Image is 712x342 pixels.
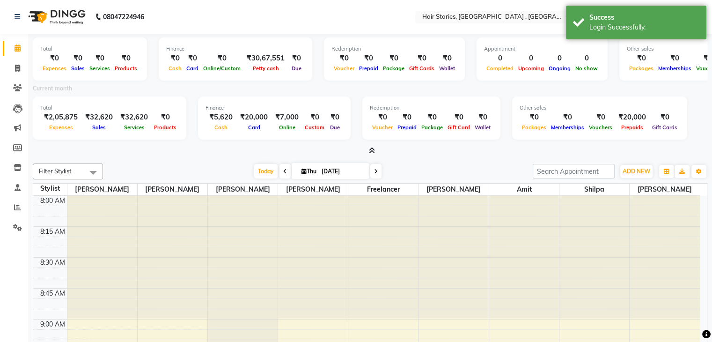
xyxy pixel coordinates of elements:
span: Prepaids [619,124,646,131]
div: Finance [166,45,305,53]
div: 9:00 AM [38,320,67,329]
span: Package [419,124,445,131]
span: [PERSON_NAME] [278,184,348,195]
div: Finance [206,104,343,112]
span: Online/Custom [201,65,243,72]
div: ₹0 [69,53,87,64]
span: Gift Cards [407,65,437,72]
span: Gift Card [445,124,472,131]
span: Sales [90,124,108,131]
div: ₹0 [331,53,357,64]
span: Petty cash [250,65,281,72]
div: ₹0 [201,53,243,64]
span: [PERSON_NAME] [208,184,278,195]
div: Redemption [331,45,457,53]
span: Gift Cards [650,124,680,131]
span: No show [573,65,600,72]
div: 8:00 AM [38,196,67,206]
div: ₹2,05,875 [40,112,81,123]
span: [PERSON_NAME] [630,184,700,195]
div: Total [40,45,139,53]
div: Other sales [520,104,680,112]
div: 8:45 AM [38,289,67,298]
div: ₹0 [184,53,201,64]
span: Voucher [370,124,395,131]
span: Shilpa [559,184,629,195]
span: Ongoing [546,65,573,72]
span: Prepaid [395,124,419,131]
span: Online [277,124,298,131]
span: Package [381,65,407,72]
div: ₹0 [520,112,549,123]
span: Packages [627,65,656,72]
span: Voucher [331,65,357,72]
div: ₹5,620 [206,112,236,123]
div: ₹0 [166,53,184,64]
span: Expenses [40,65,69,72]
span: Due [289,65,304,72]
div: ₹0 [381,53,407,64]
div: ₹20,000 [236,112,272,123]
div: ₹32,620 [117,112,152,123]
div: ₹0 [407,53,437,64]
span: Wallet [437,65,457,72]
div: ₹0 [650,112,680,123]
span: Thu [299,168,319,175]
span: Freelancer [348,184,418,195]
input: Search Appointment [533,164,615,178]
div: ₹0 [327,112,343,123]
span: Cash [212,124,230,131]
span: Due [328,124,342,131]
span: Today [254,164,278,178]
div: 8:30 AM [38,258,67,268]
span: Packages [520,124,549,131]
span: Memberships [549,124,587,131]
div: Appointment [484,45,600,53]
span: Filter Stylist [39,167,72,175]
div: ₹0 [112,53,139,64]
div: ₹20,000 [615,112,650,123]
div: ₹0 [40,53,69,64]
span: Upcoming [516,65,546,72]
span: Card [184,65,201,72]
div: Login Successfully. [589,22,699,32]
span: Card [246,124,263,131]
label: Current month [33,84,72,93]
div: ₹30,67,551 [243,53,288,64]
span: Prepaid [357,65,381,72]
div: Stylist [33,184,67,193]
div: ₹0 [87,53,112,64]
div: ₹0 [627,53,656,64]
div: ₹0 [587,112,615,123]
span: Expenses [47,124,75,131]
div: 0 [516,53,546,64]
img: logo [24,4,88,30]
div: ₹0 [419,112,445,123]
div: Success [589,13,699,22]
span: ADD NEW [623,168,650,175]
span: Products [112,65,139,72]
span: Completed [484,65,516,72]
div: ₹0 [288,53,305,64]
div: ₹0 [152,112,179,123]
input: 2025-09-04 [319,164,366,178]
div: 0 [546,53,573,64]
div: ₹0 [395,112,419,123]
span: Cash [166,65,184,72]
div: Total [40,104,179,112]
div: 8:15 AM [38,227,67,237]
span: Services [87,65,112,72]
div: ₹0 [370,112,395,123]
div: ₹0 [472,112,493,123]
button: ADD NEW [620,165,653,178]
span: Wallet [472,124,493,131]
span: Memberships [656,65,694,72]
div: ₹0 [656,53,694,64]
span: Custom [302,124,327,131]
span: [PERSON_NAME] [138,184,207,195]
div: ₹0 [302,112,327,123]
span: [PERSON_NAME] [419,184,489,195]
div: ₹32,620 [81,112,117,123]
div: ₹0 [437,53,457,64]
div: ₹0 [445,112,472,123]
